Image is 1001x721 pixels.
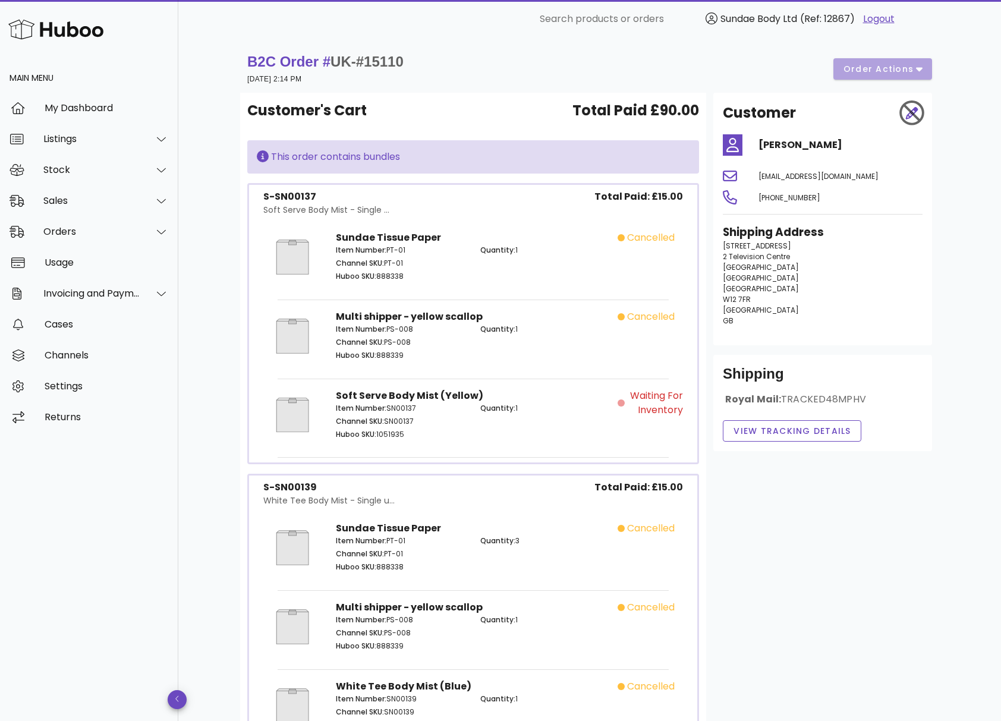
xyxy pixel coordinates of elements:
span: Item Number: [336,403,386,413]
span: cancelled [627,521,675,536]
p: 1 [480,615,610,625]
p: SN00139 [336,694,466,704]
div: S-SN00137 [263,190,389,204]
p: 888339 [336,641,466,651]
span: Huboo SKU: [336,350,376,360]
strong: White Tee Body Mist (Blue) [336,679,471,693]
span: Waiting for Inventory [627,389,683,417]
span: Quantity: [480,403,515,413]
p: 3 [480,536,610,546]
img: Huboo Logo [8,17,103,42]
span: Channel SKU: [336,416,384,426]
span: Channel SKU: [336,707,384,717]
span: Huboo SKU: [336,641,376,651]
strong: Sundae Tissue Paper [336,231,441,244]
strong: Multi shipper - yellow scallop [336,600,483,614]
span: Quantity: [480,324,515,334]
span: Huboo SKU: [336,562,376,572]
div: Usage [45,257,169,268]
p: 1051935 [336,429,466,440]
span: Item Number: [336,245,386,255]
img: Product Image [263,600,322,653]
p: PT-01 [336,245,466,256]
div: This order contains bundles [257,150,690,164]
strong: Soft Serve Body Mist (Yellow) [336,389,483,402]
span: W12 7FR [723,294,751,304]
span: Customer's Cart [247,100,367,121]
span: Channel SKU: [336,337,384,347]
img: Product Image [263,521,322,574]
span: Channel SKU: [336,549,384,559]
p: 888338 [336,562,466,572]
strong: Sundae Tissue Paper [336,521,441,535]
span: [GEOGRAPHIC_DATA] [723,284,799,294]
p: 1 [480,324,610,335]
span: 2 Television Centre [723,251,790,262]
span: [EMAIL_ADDRESS][DOMAIN_NAME] [758,171,879,181]
strong: B2C Order # [247,53,404,70]
span: [STREET_ADDRESS] [723,241,791,251]
span: Item Number: [336,615,386,625]
span: Huboo SKU: [336,429,376,439]
span: Quantity: [480,694,515,704]
img: Product Image [263,389,322,442]
div: White Tee Body Mist - Single u... [263,495,395,507]
span: Quantity: [480,245,515,255]
p: 888338 [336,271,466,282]
p: 1 [480,694,610,704]
span: cancelled [627,231,675,245]
span: Item Number: [336,324,386,334]
strong: Multi shipper - yellow scallop [336,310,483,323]
p: PT-01 [336,258,466,269]
div: Sales [43,195,140,206]
span: Total Paid: £15.00 [594,480,683,495]
span: cancelled [627,679,675,694]
p: PT-01 [336,536,466,546]
span: [PHONE_NUMBER] [758,193,820,203]
span: Total Paid £90.00 [572,100,699,121]
p: PS-008 [336,337,466,348]
h3: Shipping Address [723,224,923,241]
span: Quantity: [480,536,515,546]
a: Logout [863,12,895,26]
span: [GEOGRAPHIC_DATA] [723,273,799,283]
p: SN00137 [336,403,466,414]
span: Channel SKU: [336,628,384,638]
span: cancelled [627,310,675,324]
div: S-SN00139 [263,480,395,495]
span: TRACKED48MPHV [781,392,866,406]
img: Product Image [263,231,322,284]
div: Stock [43,164,140,175]
span: [GEOGRAPHIC_DATA] [723,305,799,315]
span: Channel SKU: [336,258,384,268]
span: UK-#15110 [330,53,404,70]
p: 1 [480,245,610,256]
p: SN00139 [336,707,466,717]
span: Item Number: [336,694,386,704]
small: [DATE] 2:14 PM [247,75,301,83]
div: My Dashboard [45,102,169,114]
img: Product Image [263,310,322,363]
div: Listings [43,133,140,144]
div: Returns [45,411,169,423]
h4: [PERSON_NAME] [758,138,923,152]
span: Item Number: [336,536,386,546]
div: Shipping [723,364,923,393]
div: Orders [43,226,140,237]
div: Settings [45,380,169,392]
span: Huboo SKU: [336,271,376,281]
span: cancelled [627,600,675,615]
p: PS-008 [336,324,466,335]
div: Soft Serve Body Mist - Single ... [263,204,389,216]
p: SN00137 [336,416,466,427]
button: View Tracking details [723,420,861,442]
p: 888339 [336,350,466,361]
span: GB [723,316,734,326]
span: Total Paid: £15.00 [594,190,683,204]
span: Sundae Body Ltd [720,12,797,26]
div: Royal Mail: [723,393,923,415]
p: PT-01 [336,549,466,559]
p: PS-008 [336,615,466,625]
h2: Customer [723,102,796,124]
p: PS-008 [336,628,466,638]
